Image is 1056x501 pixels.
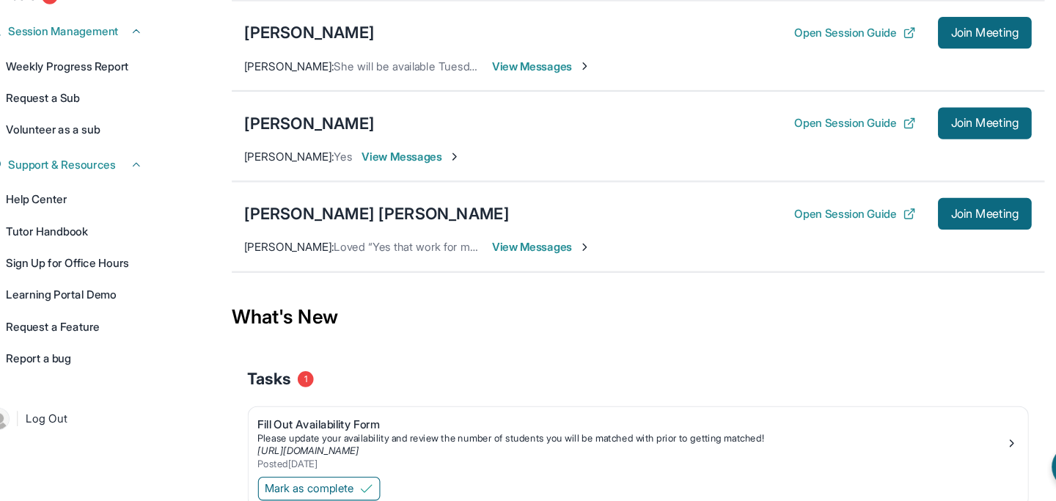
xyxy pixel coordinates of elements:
a: Request a Feature [29,326,173,353]
img: user-img [21,414,41,435]
a: Fill Out Availability FormPlease update your availability and review the number of students you w... [262,414,982,475]
a: Volunteer as a sub [29,145,173,171]
button: Join Meeting [899,137,986,167]
span: [PERSON_NAME] : [258,176,341,189]
img: Chevron-Right [567,93,579,105]
a: Learning Portal Demo [29,297,173,323]
span: Tasks [38,27,65,42]
a: Request a Sub [29,115,173,142]
button: Support & Resources [34,183,164,197]
span: Tasks [261,378,301,398]
button: Join Meeting [899,221,986,250]
div: [PERSON_NAME] [PERSON_NAME] [258,225,503,246]
a: Sign Up for Office Hours [29,268,173,294]
div: Fill Out Availability Form [271,423,961,437]
div: Posted [DATE] [271,461,961,472]
div: Students [246,5,997,37]
span: Session Management [40,59,142,74]
a: Report a bug [29,356,173,382]
a: Help Center [29,209,173,235]
span: View Messages [487,259,579,274]
a: [URL][DOMAIN_NAME] [271,449,364,460]
img: Chevron-Right [447,177,458,189]
div: Please update your availability and review the number of students you will be matched with prior ... [271,437,961,449]
button: Mark as complete [271,478,384,500]
span: View Messages [367,175,458,190]
button: chat-button [1004,449,1044,489]
span: Join Meeting [911,147,974,156]
span: Join Meeting [911,64,974,73]
span: Support & Resources [40,183,139,197]
span: View Messages [487,92,579,106]
div: What's New [246,299,997,363]
span: Log Out [56,417,95,432]
button: Open Session Guide [766,145,879,159]
img: Chevron-Right [567,260,579,272]
span: 1 [71,27,86,42]
a: Weekly Progress Report [29,86,173,112]
span: 1 [307,381,322,395]
span: [PERSON_NAME] : [258,260,341,272]
button: Join Meeting [899,54,986,83]
div: [PERSON_NAME] [258,58,378,78]
a: |Log Out [15,409,173,441]
img: Mark as complete [365,483,377,495]
button: Session Management [34,59,164,74]
div: [PERSON_NAME] [258,142,378,162]
a: Tutor Handbook [29,238,173,265]
button: Open Session Guide [766,228,879,243]
span: [PERSON_NAME] : [258,92,341,105]
span: Yes [341,176,358,189]
button: Open Session Guide [766,61,879,76]
span: Mark as complete [277,482,359,497]
span: | [47,416,51,434]
span: Join Meeting [911,231,974,240]
span: Loved “Yes that work for me . Thank you” [341,260,534,272]
a: Tasks1 [29,21,173,48]
span: She will be available Tuesdays and Thursdays. [341,92,556,105]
